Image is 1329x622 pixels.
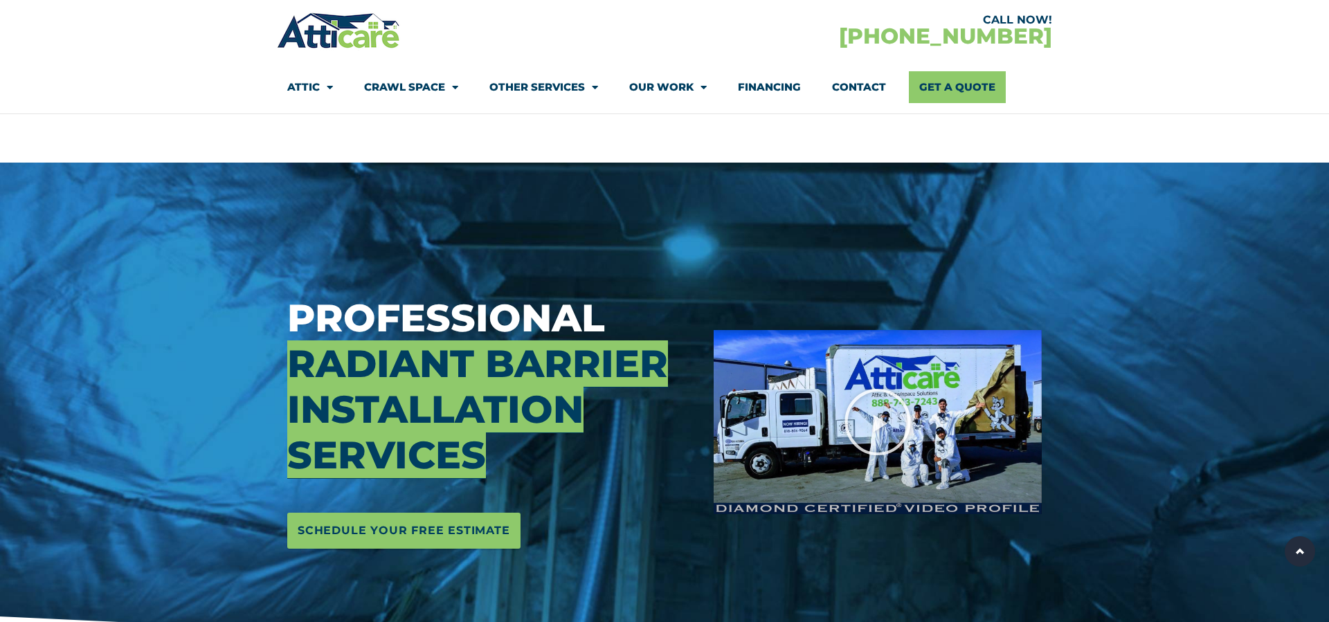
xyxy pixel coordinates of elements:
a: Our Work [629,71,707,103]
a: Other Services [489,71,598,103]
a: Get A Quote [909,71,1006,103]
span: Radiant Barrier Installation Services [287,340,668,478]
nav: Menu [287,71,1042,103]
a: Contact [832,71,886,103]
a: Crawl Space [364,71,458,103]
a: Schedule Your Free Estimate [287,513,521,549]
h3: Professional [287,295,693,478]
a: Attic [287,71,333,103]
div: Play Video [843,387,912,457]
span: Schedule Your Free Estimate [298,520,510,542]
a: Financing [738,71,801,103]
iframe: Chat Invitation [7,372,228,580]
div: CALL NOW! [664,15,1052,26]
